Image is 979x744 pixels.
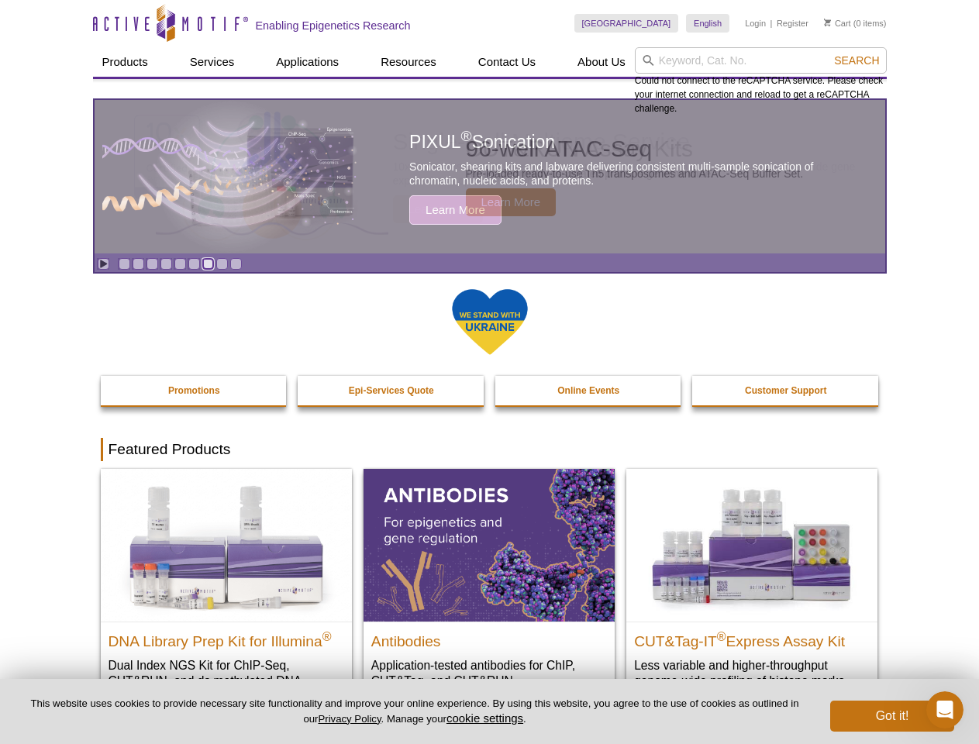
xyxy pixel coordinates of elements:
p: Dual Index NGS Kit for ChIP-Seq, CUT&RUN, and ds methylated DNA assays. [109,657,344,704]
a: All Antibodies Antibodies Application-tested antibodies for ChIP, CUT&Tag, and CUT&RUN. [364,469,615,704]
p: Application-tested antibodies for ChIP, CUT&Tag, and CUT&RUN. [371,657,607,689]
a: Contact Us [469,47,545,77]
img: Your Cart [824,19,831,26]
button: Got it! [830,701,954,732]
a: Login [745,18,766,29]
a: About Us [568,47,635,77]
a: Epi-Services Quote [298,376,485,405]
input: Keyword, Cat. No. [635,47,887,74]
h2: Featured Products [101,438,879,461]
a: Customer Support [692,376,880,405]
h2: Antibodies [371,626,607,649]
h2: DNA Library Prep Kit for Illumina [109,626,344,649]
a: Toggle autoplay [98,258,109,270]
h2: Enabling Epigenetics Research [256,19,411,33]
strong: Epi-Services Quote [349,385,434,396]
span: Search [834,54,879,67]
a: Privacy Policy [318,713,381,725]
sup: ® [322,629,332,642]
a: Go to slide 2 [133,258,144,270]
a: Promotions [101,376,288,405]
button: Search [829,53,884,67]
img: All Antibodies [364,469,615,621]
a: [GEOGRAPHIC_DATA] [574,14,679,33]
a: Go to slide 3 [147,258,158,270]
strong: Online Events [557,385,619,396]
a: Go to slide 1 [119,258,130,270]
h2: CUT&Tag-IT Express Assay Kit [634,626,870,649]
a: Go to slide 9 [230,258,242,270]
a: DNA Library Prep Kit for Illumina DNA Library Prep Kit for Illumina® Dual Index NGS Kit for ChIP-... [101,469,352,719]
a: Resources [371,47,446,77]
strong: Customer Support [745,385,826,396]
li: | [770,14,773,33]
div: Could not connect to the reCAPTCHA service. Please check your internet connection and reload to g... [635,47,887,115]
a: Services [181,47,244,77]
a: Go to slide 5 [174,258,186,270]
img: CUT&Tag-IT® Express Assay Kit [626,469,877,621]
a: Register [777,18,808,29]
a: Go to slide 4 [160,258,172,270]
a: Cart [824,18,851,29]
a: English [686,14,729,33]
img: We Stand With Ukraine [451,288,529,356]
a: Online Events [495,376,683,405]
a: Go to slide 8 [216,258,228,270]
sup: ® [717,629,726,642]
a: Applications [267,47,348,77]
img: DNA Library Prep Kit for Illumina [101,469,352,621]
iframe: Intercom live chat [926,691,963,728]
a: Go to slide 7 [202,258,214,270]
p: Less variable and higher-throughput genome-wide profiling of histone marks​. [634,657,870,689]
button: cookie settings [446,711,523,725]
a: Go to slide 6 [188,258,200,270]
li: (0 items) [824,14,887,33]
p: This website uses cookies to provide necessary site functionality and improve your online experie... [25,697,805,726]
a: CUT&Tag-IT® Express Assay Kit CUT&Tag-IT®Express Assay Kit Less variable and higher-throughput ge... [626,469,877,704]
a: Products [93,47,157,77]
strong: Promotions [168,385,220,396]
